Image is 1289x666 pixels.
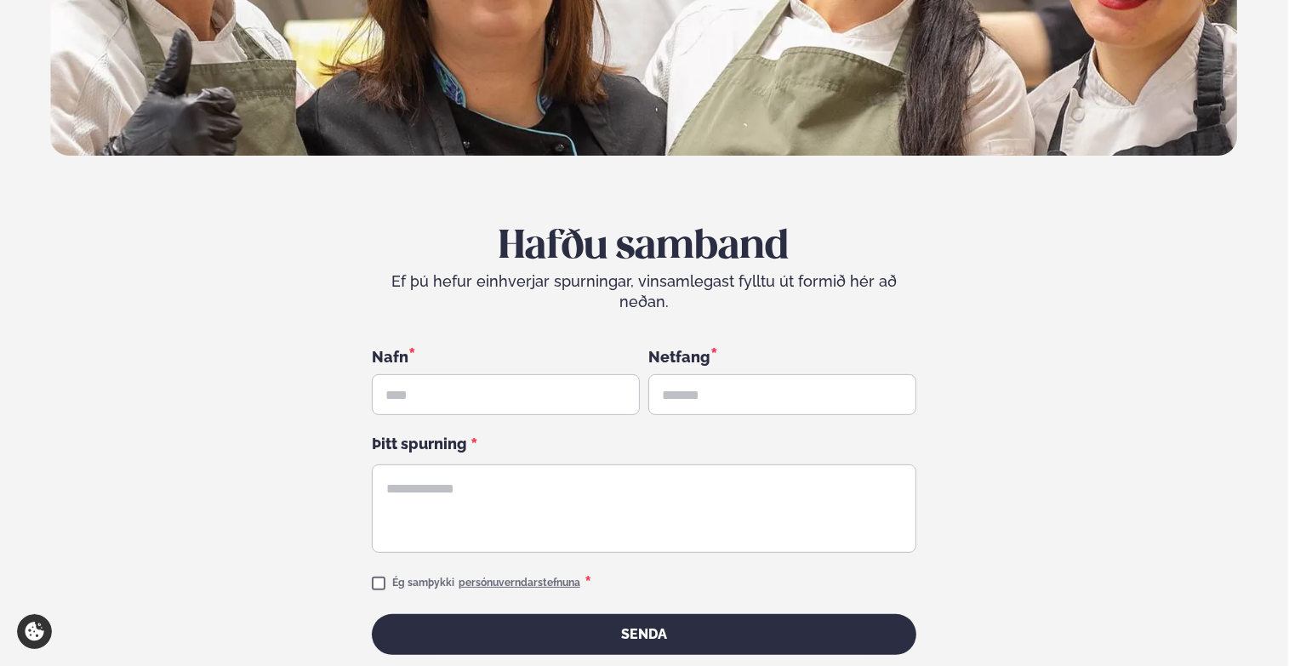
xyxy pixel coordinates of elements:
[372,614,916,655] button: Senda
[648,345,916,367] div: Netfang
[372,345,640,367] div: Nafn
[372,435,916,456] div: Þitt spurning
[372,224,916,271] h2: Hafðu samband
[17,614,52,649] a: Cookie settings
[459,577,580,590] a: persónuverndarstefnuna
[372,271,916,312] div: Ef þú hefur einhverjar spurningar, vinsamlegast fylltu út formið hér að neðan.
[392,573,591,594] div: Ég samþykki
